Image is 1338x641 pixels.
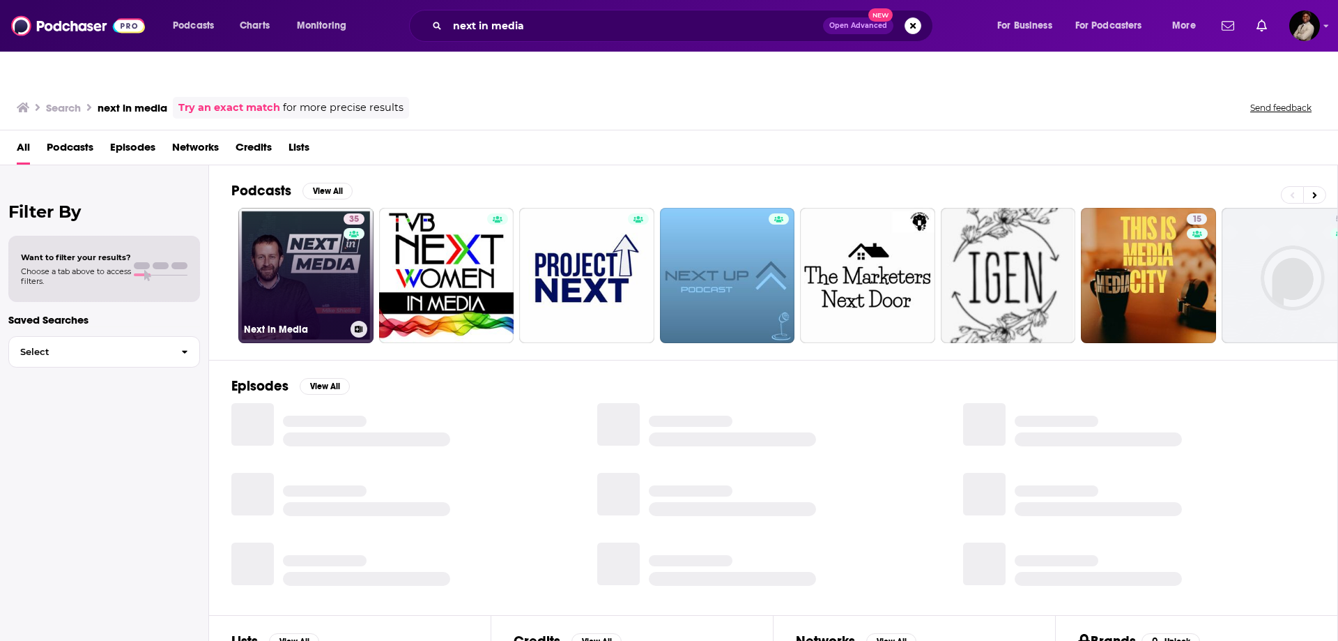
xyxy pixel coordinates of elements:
a: Credits [236,136,272,165]
a: 35 [344,213,364,225]
span: Podcasts [173,16,214,36]
button: Open AdvancedNew [823,17,893,34]
button: View All [302,183,353,199]
a: Networks [172,136,219,165]
a: Podcasts [47,136,93,165]
span: Select [9,347,170,356]
a: All [17,136,30,165]
a: Show notifications dropdown [1216,14,1240,38]
p: Saved Searches [8,313,200,326]
span: Monitoring [297,16,346,36]
input: Search podcasts, credits, & more... [447,15,823,37]
img: User Profile [1289,10,1320,41]
span: Want to filter your results? [21,252,131,262]
h3: Search [46,101,81,114]
button: Show profile menu [1289,10,1320,41]
span: New [868,8,893,22]
span: More [1172,16,1196,36]
a: Try an exact match [178,100,280,116]
a: 15 [1081,208,1216,343]
button: open menu [987,15,1070,37]
span: For Business [997,16,1052,36]
h3: next in media [98,101,167,114]
button: View All [300,378,350,395]
span: Logged in as Jeremiah_lineberger11 [1289,10,1320,41]
a: Charts [231,15,278,37]
h2: Episodes [231,377,289,395]
span: for more precise results [283,100,403,116]
span: Charts [240,16,270,36]
span: 15 [1192,213,1201,227]
span: Choose a tab above to access filters. [21,266,131,286]
h2: Filter By [8,202,200,222]
button: open menu [163,15,232,37]
span: Open Advanced [829,22,887,29]
a: 15 [1187,213,1207,225]
button: Select [8,336,200,368]
a: Episodes [110,136,155,165]
button: Send feedback [1246,102,1316,114]
a: PodcastsView All [231,182,353,199]
a: 35Next in Media [238,208,374,343]
a: Show notifications dropdown [1251,14,1272,38]
span: 35 [349,213,359,227]
button: open menu [287,15,364,37]
button: open menu [1162,15,1213,37]
h3: Next in Media [244,324,345,335]
span: For Podcasters [1075,16,1142,36]
button: open menu [1066,15,1162,37]
a: Lists [289,136,309,165]
img: Podchaser - Follow, Share and Rate Podcasts [11,13,145,39]
h2: Podcasts [231,182,291,199]
div: Search podcasts, credits, & more... [422,10,946,42]
a: EpisodesView All [231,377,350,395]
